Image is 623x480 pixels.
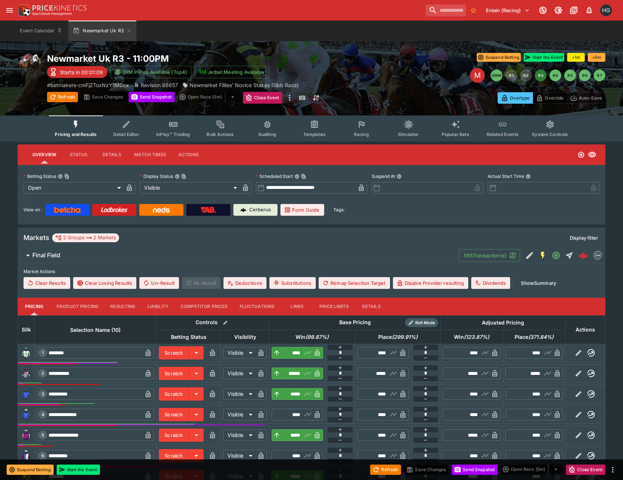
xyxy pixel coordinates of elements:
[223,368,255,379] div: Visible
[516,277,561,289] button: ShowSummary
[393,277,468,289] button: Disable Provider resulting
[175,174,180,179] button: Display StatusCopy To Clipboard
[15,21,67,41] button: Event Calendar
[24,182,123,194] div: Open
[24,204,42,216] label: View on :
[598,2,614,18] button: Hamish Gooch
[140,173,173,179] p: Display Status
[24,233,49,242] h5: Markets
[523,249,536,262] button: Edit Detail
[156,132,190,137] span: InPlay™ Trading
[32,5,87,11] img: PriceKinetics
[113,132,139,137] span: Detail Editor
[412,320,438,326] span: Roll Mode
[20,347,32,359] img: runner 1
[159,387,189,401] button: Scratch
[40,350,45,355] span: 1
[128,146,172,164] button: Match Times
[182,277,221,289] span: Re-Result
[47,53,326,64] h2: Copy To Clipboard
[528,333,554,341] em: ( 371.84 %)
[477,53,521,62] button: Suspend Betting
[355,298,388,315] button: Details
[159,367,189,380] button: Scratch
[64,174,69,179] button: Copy To Clipboard
[392,333,418,341] em: ( 299.91 %)
[7,465,54,475] button: Suspend Betting
[487,132,519,137] span: Related Events
[62,146,95,164] button: Status
[243,92,282,104] button: Close Event
[18,315,35,344] th: Silk
[101,207,128,213] img: Ladbrokes
[442,132,469,137] span: Popular Bets
[370,465,401,475] button: Refresh
[18,53,41,76] img: horse_racing.png
[20,388,32,400] img: runner 3
[233,204,278,216] a: Cerberus
[549,69,561,81] button: R4
[223,409,255,420] div: Visible
[567,4,580,17] button: Documentation
[333,204,344,216] label: Tags:
[533,92,567,104] button: Override
[62,326,129,334] span: Selection Name (10)
[303,132,326,137] span: Templates
[398,132,419,137] span: Simulator
[40,453,46,458] span: 6
[426,4,466,16] input: search
[20,429,32,441] img: runner 5
[157,315,269,330] th: Controls
[405,318,438,327] div: Show/hide Price Roll mode configuration.
[51,298,104,315] button: Product Pricing
[57,465,100,475] button: Start the Event
[567,92,605,104] button: Auto-Save
[280,298,314,315] button: Links
[470,68,485,83] div: Edit Meeting
[26,146,62,164] button: Overview
[287,333,337,341] span: Win(99.87%)
[491,69,502,81] button: SMM
[471,277,510,289] button: Dividends
[491,69,605,81] nav: pagination navigation
[305,333,329,341] em: ( 99.87 %)
[20,450,32,462] img: runner 6
[195,66,269,78] button: Jetbet Meeting Available
[139,277,179,289] span: Un-Result
[608,465,617,474] button: more
[526,174,531,179] button: Actual Start Time
[510,94,530,102] p: Overtype
[564,69,576,81] button: R5
[159,449,189,462] button: Scratch
[47,92,78,102] button: Refresh
[520,69,532,81] button: R2
[579,69,591,81] button: R6
[536,4,549,17] button: Connected to PK
[207,132,234,137] span: Bulk Actions
[172,146,205,164] button: Actions
[459,249,520,262] button: 595Transaction(s)
[20,409,32,420] img: runner 4
[40,391,46,397] span: 3
[234,298,281,315] button: Fluctuations
[535,69,547,81] button: R3
[221,318,230,327] button: Bulk edit
[223,388,255,400] div: Visible
[223,347,255,359] div: Visible
[73,277,136,289] button: Clear Losing Results
[142,298,175,315] button: Liability
[545,94,563,102] p: Override
[182,81,299,89] div: Newmarket Fillies' Novice Stakes (Gbb Race)
[452,465,498,475] button: Send Snapshot
[32,251,60,259] h6: Final Field
[3,4,16,17] button: open drawer
[18,298,51,315] button: Pricing
[565,232,602,244] button: Display filter
[40,412,46,417] span: 4
[104,298,141,315] button: Resulting
[446,333,497,341] span: Win(123.87%)
[140,182,240,194] div: Visible
[576,248,591,263] a: 974c8ca2-167f-4fd7-b520-c4191e3aa062
[175,298,234,315] button: Competitor Prices
[47,81,129,89] p: Copy To Clipboard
